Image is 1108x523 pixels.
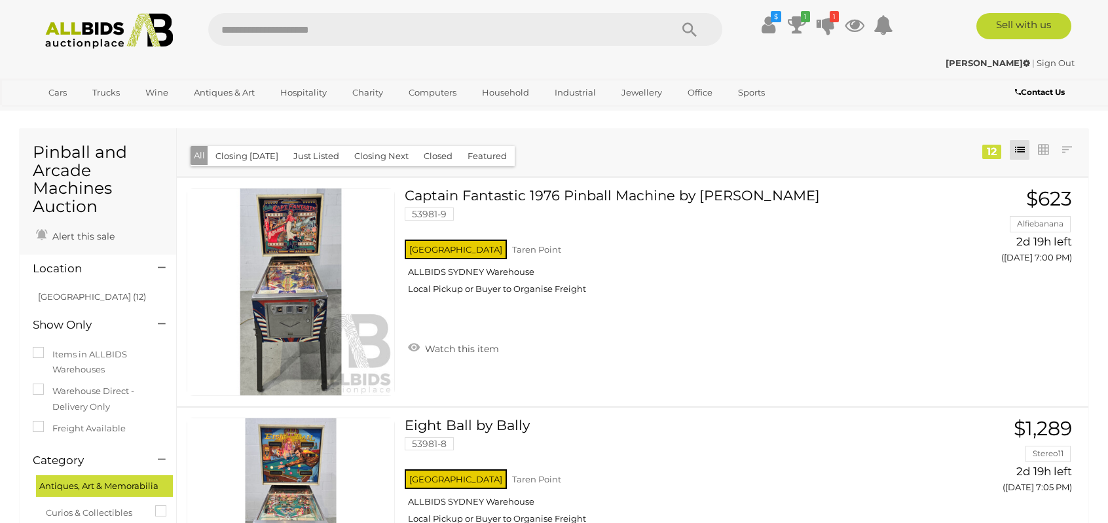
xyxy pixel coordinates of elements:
[191,146,208,165] button: All
[346,146,416,166] button: Closing Next
[33,143,163,215] h1: Pinball and Arcade Machines Auction
[40,82,75,103] a: Cars
[546,82,604,103] a: Industrial
[460,146,515,166] button: Featured
[1015,87,1065,97] b: Contact Us
[771,11,781,22] i: $
[976,13,1071,39] a: Sell with us
[416,146,460,166] button: Closed
[272,82,335,103] a: Hospitality
[137,82,177,103] a: Wine
[946,418,1075,499] a: $1,289 Stereo11 2d 19h left ([DATE] 7:05 PM)
[1015,85,1068,99] a: Contact Us
[729,82,773,103] a: Sports
[946,188,1075,270] a: $623 Alfiebanana 2d 19h left ([DATE] 7:00 PM)
[33,421,126,436] label: Freight Available
[38,13,180,49] img: Allbids.com.au
[36,475,173,497] div: Antiques, Art & Memorabilia
[613,82,671,103] a: Jewellery
[84,82,128,103] a: Trucks
[33,384,163,414] label: Warehouse Direct - Delivery Only
[405,338,502,357] a: Watch this item
[758,13,778,37] a: $
[830,11,839,22] i: 1
[33,347,163,378] label: Items in ALLBIDS Warehouses
[946,58,1030,68] strong: [PERSON_NAME]
[982,145,1001,159] div: 12
[1026,187,1072,211] span: $623
[49,230,115,242] span: Alert this sale
[801,11,810,22] i: 1
[33,319,138,331] h4: Show Only
[946,58,1032,68] a: [PERSON_NAME]
[415,188,927,304] a: Captain Fantastic 1976 Pinball Machine by [PERSON_NAME] 53981-9 [GEOGRAPHIC_DATA] Taren Point ALL...
[1037,58,1075,68] a: Sign Out
[422,343,499,355] span: Watch this item
[679,82,721,103] a: Office
[473,82,538,103] a: Household
[344,82,392,103] a: Charity
[40,103,150,125] a: [GEOGRAPHIC_DATA]
[400,82,465,103] a: Computers
[1032,58,1035,68] span: |
[1014,416,1072,441] span: $1,289
[185,82,263,103] a: Antiques & Art
[816,13,836,37] a: 1
[33,454,138,467] h4: Category
[33,262,138,275] h4: Location
[38,291,146,302] a: [GEOGRAPHIC_DATA] (12)
[33,225,118,245] a: Alert this sale
[787,13,807,37] a: 1
[286,146,347,166] button: Just Listed
[208,146,286,166] button: Closing [DATE]
[657,13,722,46] button: Search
